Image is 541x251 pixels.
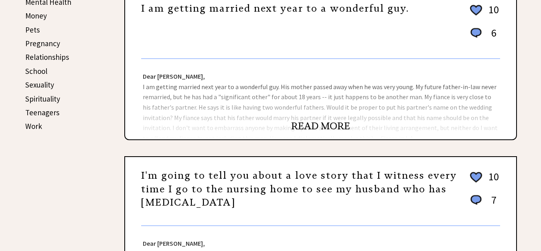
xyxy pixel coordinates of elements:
a: Money [25,11,47,20]
a: I am getting married next year to a wonderful guy. [141,2,409,14]
img: heart_outline%202.png [469,170,483,184]
a: Pregnancy [25,39,60,48]
td: 6 [484,26,499,47]
img: message_round%201.png [469,194,483,206]
td: 7 [484,193,499,214]
strong: Dear [PERSON_NAME], [143,72,205,80]
strong: Dear [PERSON_NAME], [143,239,205,247]
a: I'm going to tell you about a love story that I witness every time I go to the nursing home to se... [141,169,457,208]
a: Pets [25,25,40,35]
a: Work [25,121,42,131]
td: 10 [484,3,499,25]
a: Teenagers [25,108,59,117]
a: Spirituality [25,94,60,104]
img: heart_outline%202.png [469,3,483,17]
a: READ MORE [291,120,350,132]
td: 10 [484,170,499,192]
a: School [25,66,47,76]
img: message_round%201.png [469,27,483,39]
a: Sexuality [25,80,54,90]
a: Relationships [25,52,69,62]
div: I am getting married next year to a wonderful guy. His mother passed away when he was very young.... [125,59,516,139]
